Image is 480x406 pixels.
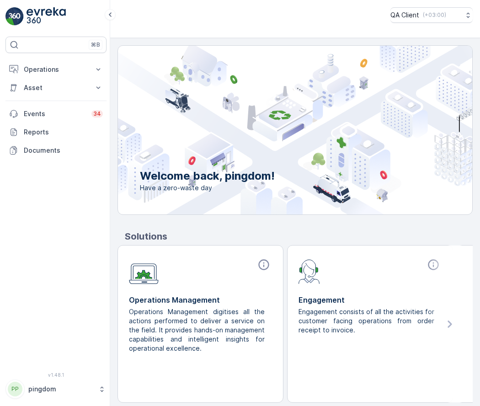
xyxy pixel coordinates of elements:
a: Documents [5,141,107,160]
div: PP [8,382,22,396]
img: logo_light-DOdMpM7g.png [27,7,66,26]
p: Operations [24,65,88,74]
p: Operations Management digitises all the actions performed to deliver a service on the field. It p... [129,307,265,353]
p: ⌘B [91,41,100,48]
p: pingdom [28,385,94,394]
p: 34 [93,110,101,118]
p: ( +03:00 ) [423,11,446,19]
p: Engagement [299,294,442,305]
img: city illustration [77,46,472,214]
button: QA Client(+03:00) [390,7,473,23]
span: Have a zero-waste day [140,183,275,192]
p: Asset [24,83,88,92]
button: Operations [5,60,107,79]
a: Reports [5,123,107,141]
span: v 1.48.1 [5,372,107,378]
p: Reports [24,128,103,137]
p: Events [24,109,86,118]
button: PPpingdom [5,379,107,399]
img: module-icon [299,258,320,284]
p: Documents [24,146,103,155]
p: QA Client [390,11,419,20]
p: Engagement consists of all the activities for customer facing operations from order receipt to in... [299,307,434,335]
p: Operations Management [129,294,272,305]
img: module-icon [129,258,159,284]
img: logo [5,7,24,26]
button: Asset [5,79,107,97]
p: Solutions [125,230,473,243]
p: Welcome back, pingdom! [140,169,275,183]
a: Events34 [5,105,107,123]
